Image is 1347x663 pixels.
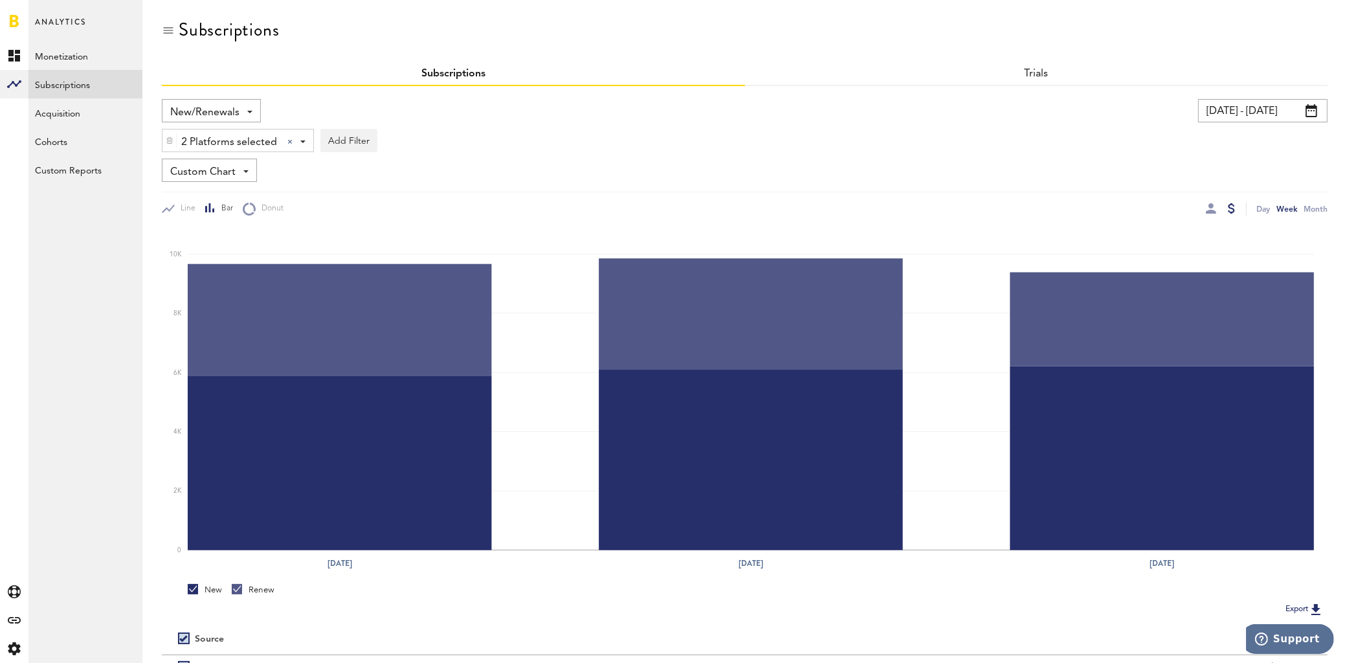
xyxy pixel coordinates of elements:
[256,203,284,214] span: Donut
[35,14,86,41] span: Analytics
[170,251,182,258] text: 10K
[1282,601,1328,618] button: Export
[216,203,233,214] span: Bar
[761,634,1312,645] div: Period total
[232,584,274,596] div: Renew
[175,203,195,214] span: Line
[28,127,142,155] a: Cohorts
[1304,202,1328,216] div: Month
[170,102,239,124] span: New/Renewals
[28,70,142,98] a: Subscriptions
[328,557,352,569] text: [DATE]
[1246,624,1334,657] iframe: Opens a widget where you can find more information
[173,488,182,495] text: 2K
[1256,202,1270,216] div: Day
[1276,202,1297,216] div: Week
[28,98,142,127] a: Acquisition
[320,129,377,152] button: Add Filter
[1024,69,1048,79] a: Trials
[739,557,763,569] text: [DATE]
[28,41,142,70] a: Monetization
[287,139,293,144] div: Clear
[1308,601,1324,617] img: Export
[28,155,142,184] a: Custom Reports
[173,370,182,376] text: 6K
[162,129,177,152] div: Delete
[181,131,277,153] span: 2 Platforms selected
[170,161,236,183] span: Custom Chart
[173,429,182,435] text: 4K
[1150,557,1174,569] text: [DATE]
[166,136,173,145] img: trash_awesome_blue.svg
[173,310,182,317] text: 8K
[177,547,181,554] text: 0
[188,584,222,596] div: New
[421,69,485,79] a: Subscriptions
[179,19,279,40] div: Subscriptions
[195,634,224,645] div: Source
